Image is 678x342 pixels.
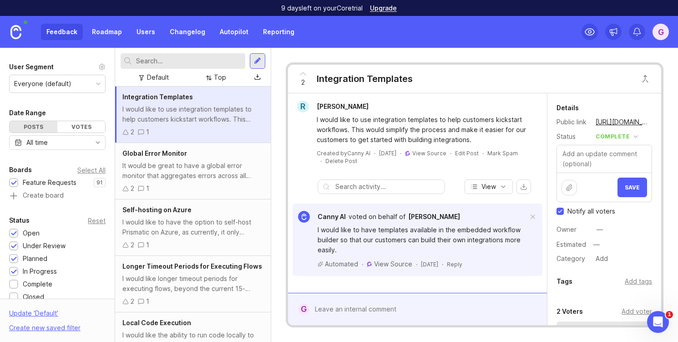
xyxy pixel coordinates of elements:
[214,24,254,40] a: Autopilot
[115,199,271,256] a: Self-hosting on AzureI would like to have the option to self-host Prismatic on Azure, as currentl...
[447,260,462,268] div: Reply
[557,225,588,235] div: Owner
[653,24,669,40] div: G
[317,72,413,85] div: Integration Templates
[298,303,309,315] div: G
[9,308,58,323] div: Update ' Default '
[617,178,647,197] button: Save
[131,184,134,194] div: 2
[10,25,21,39] img: Canny Home
[214,72,226,82] div: Top
[115,143,271,199] a: Global Error MonitorIt would be great to have a global error monitor that aggregates errors acros...
[91,139,105,146] svg: toggle icon
[9,192,106,200] a: Create board
[591,239,602,250] div: —
[442,260,443,268] div: ·
[122,149,187,157] span: Global Error Monitor
[317,102,369,110] span: [PERSON_NAME]
[26,138,48,148] div: All time
[416,260,417,268] div: ·
[408,212,460,222] a: [PERSON_NAME]
[557,254,588,264] div: Category
[136,56,242,66] input: Search...
[588,253,611,265] a: Add
[465,179,513,194] button: View
[146,184,149,194] div: 1
[481,182,496,191] span: View
[147,72,169,82] div: Default
[23,228,40,238] div: Open
[647,311,669,333] iframe: Intercom live chat
[14,79,71,89] div: Everyone (default)
[164,24,211,40] a: Changelog
[455,149,479,157] div: Edit Post
[666,311,673,318] span: 1
[122,274,263,294] div: I would like longer timeout periods for executing flows, beyond the current 15-minute limit, to h...
[317,115,529,145] div: I would like to use integration templates to help customers kickstart workflows. This would simpl...
[23,279,52,289] div: Complete
[625,276,652,286] div: Add tags
[9,323,81,333] div: Create new saved filter
[281,4,363,13] p: 9 days left on your Core trial
[10,121,57,133] div: Posts
[405,151,410,156] img: gong
[325,260,358,269] span: Automated
[487,149,518,157] button: Mark Spam
[412,150,446,157] a: View Source
[146,240,149,250] div: 1
[9,164,32,175] div: Boards
[374,260,412,269] a: View Source
[23,178,76,188] div: Feature Requests
[557,102,579,113] div: Details
[597,225,603,235] div: —
[23,292,44,302] div: Closed
[408,213,460,220] span: [PERSON_NAME]
[9,107,46,118] div: Date Range
[57,121,105,133] div: Votes
[636,70,654,88] button: Close button
[362,260,363,268] div: ·
[320,157,322,165] div: ·
[593,253,611,265] div: Add
[23,254,47,264] div: Planned
[9,61,54,72] div: User Segment
[367,261,372,267] img: gong
[131,240,134,250] div: 2
[516,179,531,194] button: export comments
[146,296,149,306] div: 1
[317,149,370,157] div: Created by Canny AI
[122,319,191,327] span: Local Code Execution
[122,93,193,101] span: Integration Templates
[298,211,310,223] img: Canny AI
[122,206,192,214] span: Self-hosting on Azure
[115,256,271,312] a: Longer Timeout Periods for Executing FlowsI would like longer timeout periods for executing flows...
[450,149,451,157] div: ·
[292,101,376,112] a: R[PERSON_NAME]
[370,5,397,11] a: Upgrade
[77,168,106,173] div: Select All
[421,260,438,268] span: [DATE]
[622,306,652,316] div: Add voter
[122,217,263,237] div: I would like to have the option to self-host Prismatic on Azure, as currently, it only supports A...
[557,306,583,317] div: 2 Voters
[567,207,615,216] span: Notify all voters
[318,225,528,255] div: I would like to have templates available in the embedded workflow builder so that our customers c...
[379,149,396,157] span: [DATE]
[557,132,588,142] div: Status
[88,218,106,223] div: Reset
[557,241,586,248] div: Estimated
[301,77,305,87] span: 2
[122,161,263,181] div: It would be great to have a global error monitor that aggregates errors across all instances and ...
[115,87,271,143] a: Integration TemplatesI would like to use integration templates to help customers kickstart workfl...
[23,241,66,251] div: Under Review
[86,24,127,40] a: Roadmap
[318,213,346,220] span: Canny AI
[557,117,588,127] div: Public link
[482,149,484,157] div: ·
[96,179,103,186] p: 91
[374,149,375,157] div: ·
[131,296,134,306] div: 2
[557,276,572,287] div: Tags
[131,24,161,40] a: Users
[258,24,300,40] a: Reporting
